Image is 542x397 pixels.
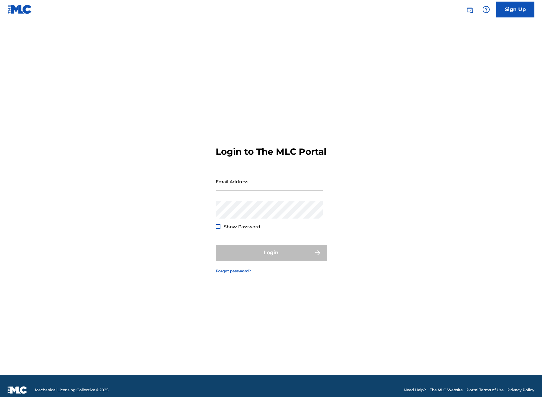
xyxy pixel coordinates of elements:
[216,268,251,274] a: Forgot password?
[466,6,473,13] img: search
[482,6,490,13] img: help
[224,224,260,230] span: Show Password
[496,2,534,17] a: Sign Up
[35,387,108,393] span: Mechanical Licensing Collective © 2025
[430,387,463,393] a: The MLC Website
[216,146,326,157] h3: Login to The MLC Portal
[463,3,476,16] a: Public Search
[8,386,27,394] img: logo
[507,387,534,393] a: Privacy Policy
[404,387,426,393] a: Need Help?
[467,387,504,393] a: Portal Terms of Use
[480,3,493,16] div: Help
[8,5,32,14] img: MLC Logo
